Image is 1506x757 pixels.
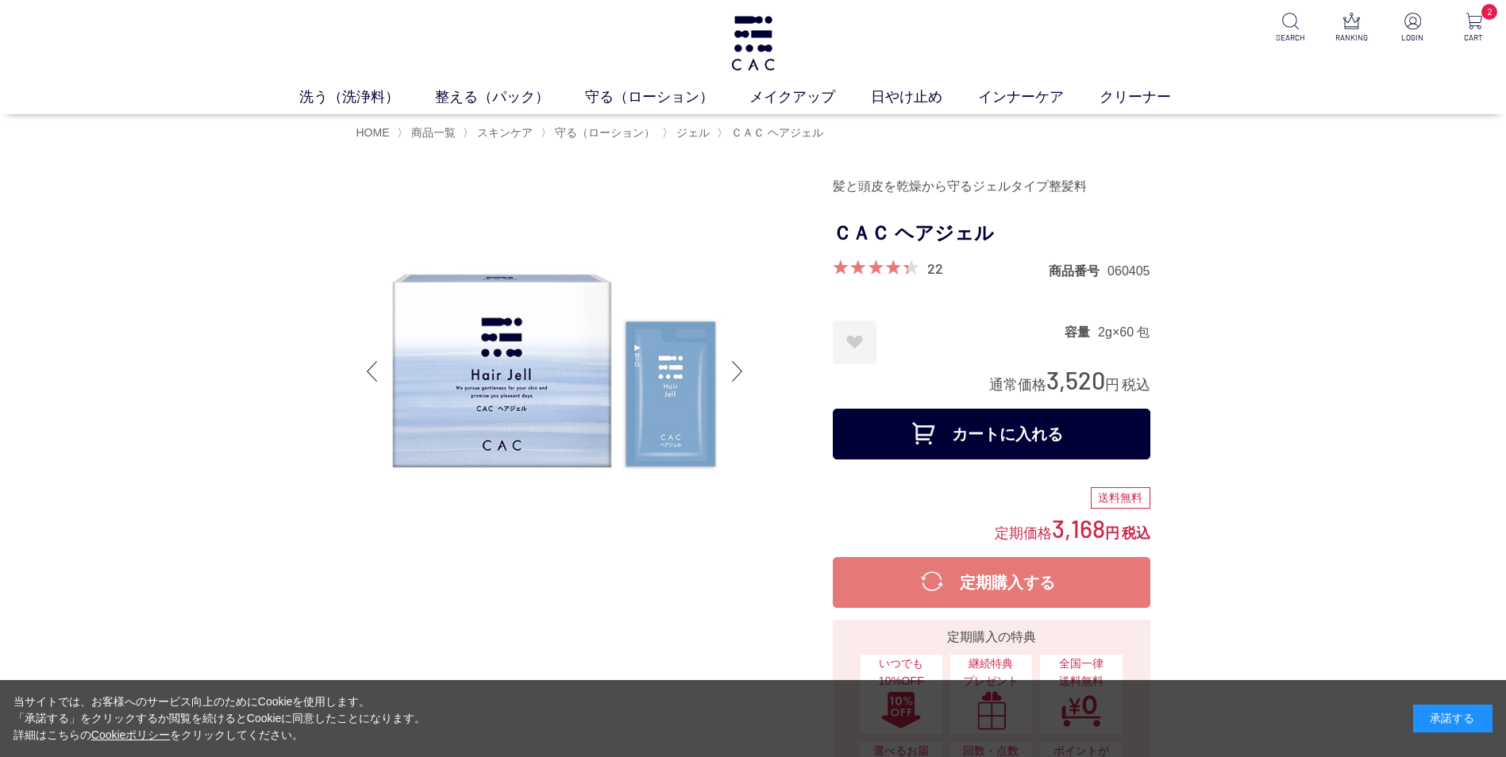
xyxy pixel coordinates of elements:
p: RANKING [1332,32,1371,44]
a: お気に入りに登録する [833,321,876,364]
dd: 060405 [1107,263,1150,279]
div: 当サイトでは、お客様へのサービス向上のためにCookieを使用します。 「承諾する」をクリックするか閲覧を続けるとCookieに同意したことになります。 詳細はこちらの をクリックしてください。 [13,694,426,744]
button: 定期購入する [833,557,1150,608]
a: HOME [356,126,390,139]
a: 守る（ローション） [552,126,655,139]
a: 2 CART [1454,13,1493,44]
a: 商品一覧 [408,126,456,139]
a: 日やけ止め [871,86,978,108]
span: 通常価格 [989,377,1046,393]
li: 〉 [717,125,827,140]
span: 商品一覧 [411,126,456,139]
div: 髪と頭皮を乾燥から守るジェルタイプ整髪料 [833,173,1150,200]
a: クリーナー [1100,86,1207,108]
span: 全国一律 送料無料 [1048,655,1114,690]
img: ＣＡＣ ヘアジェル [356,173,753,570]
span: スキンケア [477,126,533,139]
span: 3,520 [1046,365,1105,394]
dt: 商品番号 [1049,263,1107,279]
span: ジェル [676,126,710,139]
p: LOGIN [1393,32,1432,44]
p: SEARCH [1271,32,1310,44]
dd: 2g×60 包 [1098,324,1150,340]
span: 税込 [1122,377,1150,393]
li: 〉 [662,125,714,140]
span: いつでも10%OFF [869,655,934,690]
a: ＣＡＣ ヘアジェル [728,126,823,139]
span: 継続特典 プレゼント [958,655,1024,690]
a: インナーケア [978,86,1100,108]
span: 定期価格 [995,524,1052,541]
div: 承諾する [1413,705,1493,732]
div: 定期購入の特典 [839,628,1144,647]
button: カートに入れる [833,409,1150,459]
img: logo [729,16,777,71]
span: 円 [1105,525,1119,541]
a: 整える（パック） [435,86,585,108]
a: ジェル [673,126,710,139]
span: ＣＡＣ ヘアジェル [731,126,823,139]
a: 洗う（洗浄料） [299,86,435,108]
span: 2 [1481,4,1497,20]
a: 22 [927,259,943,277]
p: CART [1454,32,1493,44]
div: 送料無料 [1091,487,1150,509]
a: RANKING [1332,13,1371,44]
dt: 容量 [1065,324,1098,340]
li: 〉 [463,125,537,140]
span: 3,168 [1052,513,1105,543]
a: 守る（ローション） [585,86,749,108]
span: 円 [1105,377,1119,393]
a: SEARCH [1271,13,1310,44]
a: スキンケア [474,126,533,139]
span: 守る（ローション） [555,126,655,139]
a: メイクアップ [749,86,871,108]
li: 〉 [397,125,460,140]
li: 〉 [541,125,659,140]
a: LOGIN [1393,13,1432,44]
a: Cookieポリシー [91,728,171,741]
h1: ＣＡＣ ヘアジェル [833,216,1150,252]
span: 税込 [1122,525,1150,541]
